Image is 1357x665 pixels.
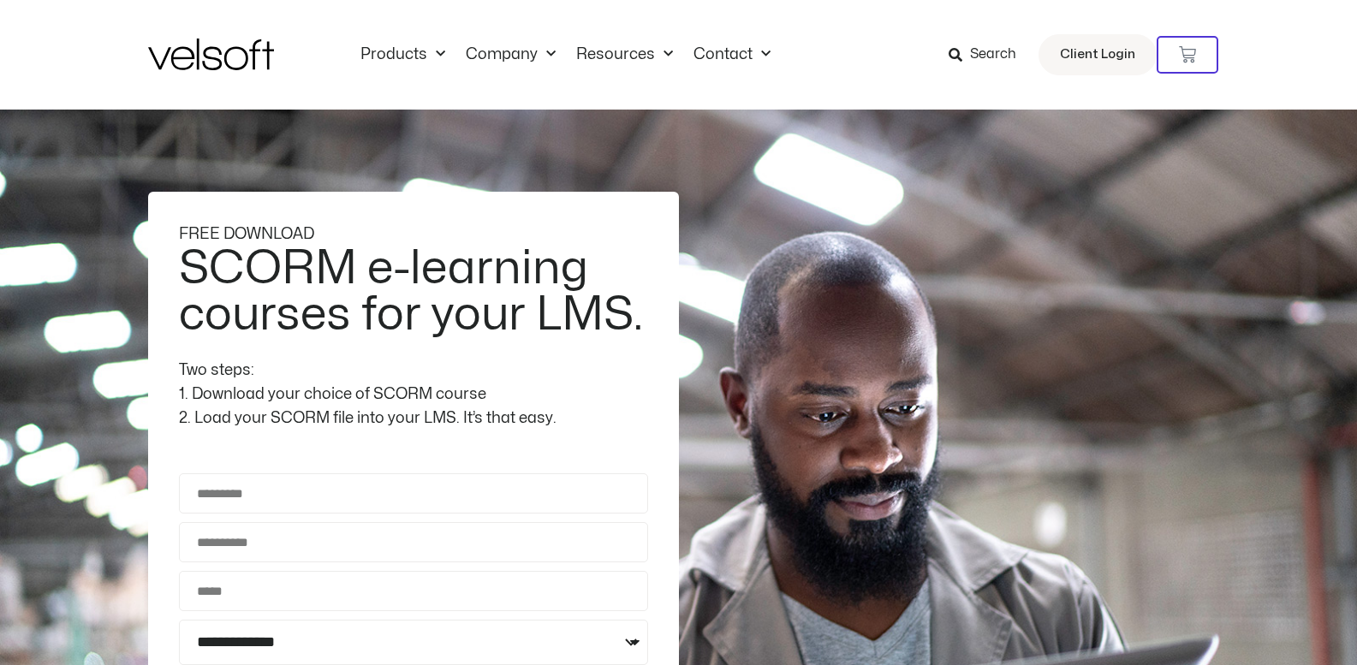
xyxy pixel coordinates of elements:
div: Two steps: [179,359,648,383]
div: FREE DOWNLOAD [179,223,648,246]
div: 2. Load your SCORM file into your LMS. It’s that easy. [179,407,648,430]
span: Client Login [1060,44,1135,66]
a: Search [949,40,1028,69]
div: 1. Download your choice of SCORM course [179,383,648,407]
a: ResourcesMenu Toggle [566,45,683,64]
span: Search [970,44,1016,66]
a: ProductsMenu Toggle [350,45,455,64]
a: ContactMenu Toggle [683,45,781,64]
img: Velsoft Training Materials [148,39,274,70]
h2: SCORM e-learning courses for your LMS. [179,246,644,338]
nav: Menu [350,45,781,64]
a: Client Login [1039,34,1157,75]
a: CompanyMenu Toggle [455,45,566,64]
